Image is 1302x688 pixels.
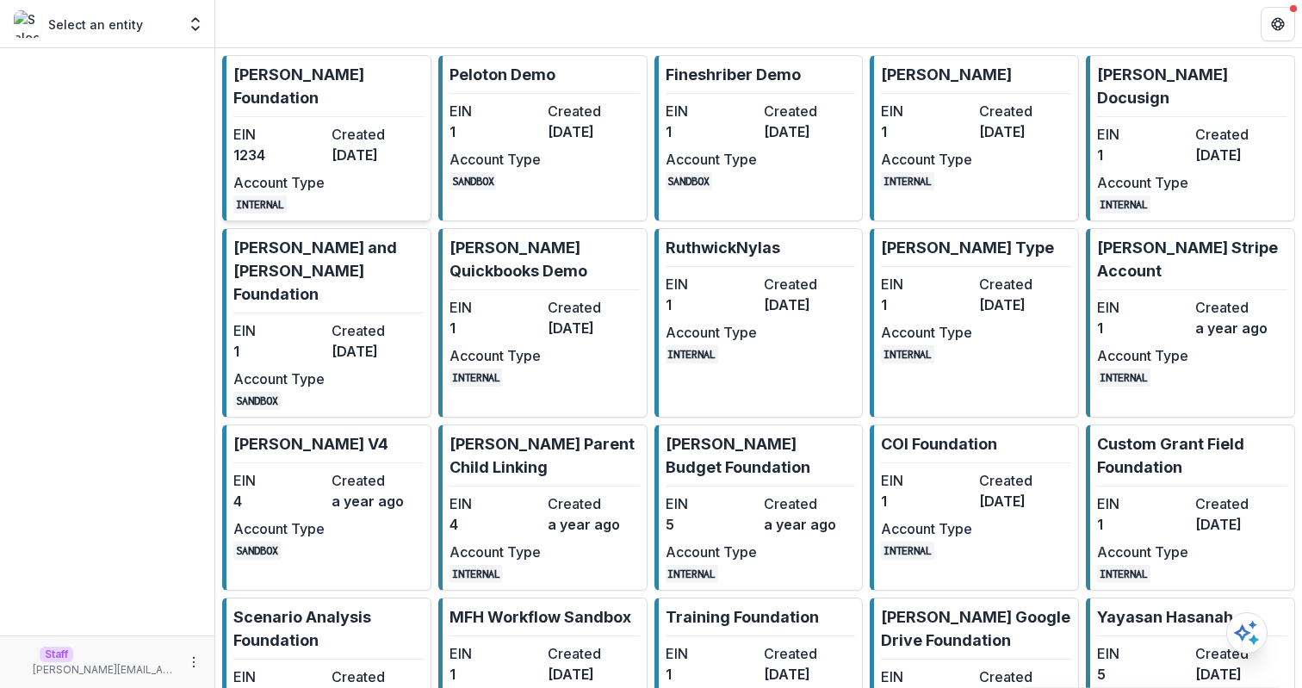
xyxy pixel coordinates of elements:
[548,318,639,338] dd: [DATE]
[233,392,281,410] code: SANDBOX
[233,518,325,539] dt: Account Type
[222,55,431,221] a: [PERSON_NAME] FoundationEIN1234Created[DATE]Account TypeINTERNAL
[449,432,640,479] p: [PERSON_NAME] Parent Child Linking
[1097,432,1287,479] p: Custom Grant Field Foundation
[1097,145,1188,165] dd: 1
[881,432,997,456] p: COI Foundation
[33,662,177,678] p: [PERSON_NAME][EMAIL_ADDRESS][DOMAIN_NAME]
[1097,124,1188,145] dt: EIN
[1097,297,1188,318] dt: EIN
[979,294,1070,315] dd: [DATE]
[764,101,855,121] dt: Created
[449,236,640,282] p: [PERSON_NAME] Quickbooks Demo
[233,145,325,165] dd: 1234
[449,101,541,121] dt: EIN
[979,470,1070,491] dt: Created
[1195,493,1286,514] dt: Created
[449,297,541,318] dt: EIN
[881,470,972,491] dt: EIN
[881,605,1071,652] p: [PERSON_NAME] Google Drive Foundation
[881,294,972,315] dd: 1
[666,274,757,294] dt: EIN
[183,652,204,673] button: More
[332,320,423,341] dt: Created
[881,121,972,142] dd: 1
[1195,297,1286,318] dt: Created
[233,236,424,306] p: [PERSON_NAME] and [PERSON_NAME] Foundation
[979,121,1070,142] dd: [DATE]
[1097,493,1188,514] dt: EIN
[1097,565,1150,583] code: INTERNAL
[233,470,325,491] dt: EIN
[1086,55,1295,221] a: [PERSON_NAME] DocusignEIN1Created[DATE]Account TypeINTERNAL
[449,542,541,562] dt: Account Type
[666,493,757,514] dt: EIN
[764,294,855,315] dd: [DATE]
[666,432,856,479] p: [PERSON_NAME] Budget Foundation
[666,63,801,86] p: Fineshriber Demo
[881,345,934,363] code: INTERNAL
[881,322,972,343] dt: Account Type
[438,228,648,418] a: [PERSON_NAME] Quickbooks DemoEIN1Created[DATE]Account TypeINTERNAL
[1195,514,1286,535] dd: [DATE]
[548,101,639,121] dt: Created
[881,666,972,687] dt: EIN
[449,643,541,664] dt: EIN
[1195,145,1286,165] dd: [DATE]
[764,664,855,685] dd: [DATE]
[449,172,497,190] code: SANDBOX
[449,63,555,86] p: Peloton Demo
[233,605,424,652] p: Scenario Analysis Foundation
[666,542,757,562] dt: Account Type
[666,322,757,343] dt: Account Type
[1097,514,1188,535] dd: 1
[1097,643,1188,664] dt: EIN
[1097,63,1287,109] p: [PERSON_NAME] Docusign
[666,149,757,170] dt: Account Type
[233,666,325,687] dt: EIN
[449,605,631,629] p: MFH Workflow Sandbox
[1261,7,1295,41] button: Get Help
[1097,172,1188,193] dt: Account Type
[1097,605,1233,629] p: Yayasan Hasanah
[233,341,325,362] dd: 1
[881,518,972,539] dt: Account Type
[764,493,855,514] dt: Created
[979,491,1070,511] dd: [DATE]
[666,121,757,142] dd: 1
[449,565,503,583] code: INTERNAL
[449,149,541,170] dt: Account Type
[222,425,431,591] a: [PERSON_NAME] V4EIN4Createda year agoAccount TypeSANDBOX
[1097,345,1188,366] dt: Account Type
[449,664,541,685] dd: 1
[1226,612,1268,654] button: Open AI Assistant
[233,124,325,145] dt: EIN
[222,228,431,418] a: [PERSON_NAME] and [PERSON_NAME] FoundationEIN1Created[DATE]Account TypeSANDBOX
[870,425,1079,591] a: COI FoundationEIN1Created[DATE]Account TypeINTERNAL
[332,470,423,491] dt: Created
[449,493,541,514] dt: EIN
[979,274,1070,294] dt: Created
[979,666,1070,687] dt: Created
[881,491,972,511] dd: 1
[548,493,639,514] dt: Created
[1097,542,1188,562] dt: Account Type
[666,345,719,363] code: INTERNAL
[233,369,325,389] dt: Account Type
[666,514,757,535] dd: 5
[1086,425,1295,591] a: Custom Grant Field FoundationEIN1Created[DATE]Account TypeINTERNAL
[332,491,423,511] dd: a year ago
[332,124,423,145] dt: Created
[654,425,864,591] a: [PERSON_NAME] Budget FoundationEIN5Createda year agoAccount TypeINTERNAL
[48,15,143,34] p: Select an entity
[666,643,757,664] dt: EIN
[548,514,639,535] dd: a year ago
[666,101,757,121] dt: EIN
[233,172,325,193] dt: Account Type
[14,10,41,38] img: Select an entity
[764,121,855,142] dd: [DATE]
[40,647,73,662] p: Staff
[233,491,325,511] dd: 4
[332,145,423,165] dd: [DATE]
[449,514,541,535] dd: 4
